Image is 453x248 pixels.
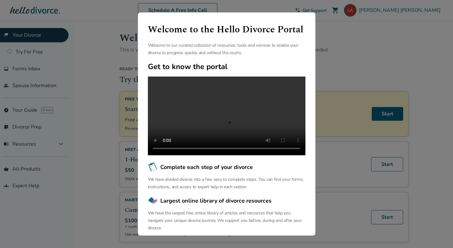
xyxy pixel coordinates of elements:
[422,218,453,248] iframe: Chat Widget
[148,42,305,57] p: Welcome to our curated collection of resources, tools and services to enable your divorce to prog...
[160,163,253,171] span: Complete each step of your divorce
[148,196,158,206] img: Largest online library of divorce resources
[148,176,305,191] p: We have divided divorce into a few easy to complete steps. You can find your forms, instructions,...
[160,197,271,205] span: Largest online library of divorce resources
[148,209,305,232] p: We have the largest free online library of articles and resources that help you navigate your uni...
[148,62,305,72] h2: Get to know the portal
[148,22,305,37] h1: Welcome to the Hello Divorce Portal
[148,162,158,172] img: Complete each step of your divorce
